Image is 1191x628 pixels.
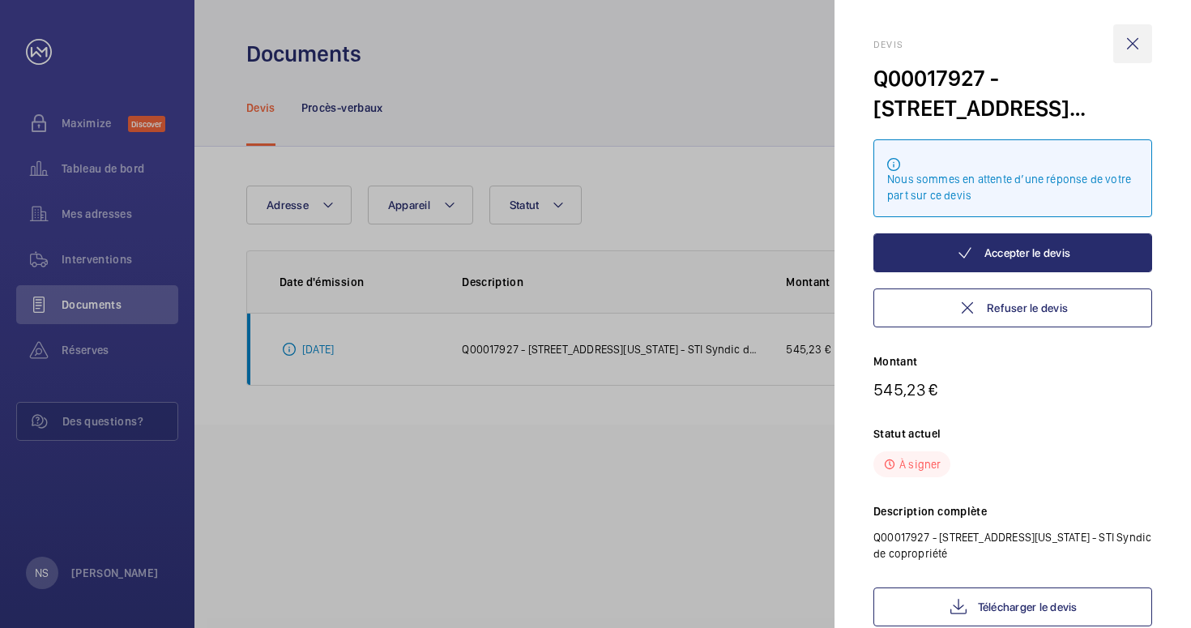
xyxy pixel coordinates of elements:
[873,587,1152,626] a: Télécharger le devis
[873,288,1152,327] button: Refuser le devis
[899,456,941,472] p: À signer
[873,503,1152,519] p: Description complète
[873,353,1152,370] p: Montant
[873,39,1152,50] h2: Devis
[873,233,1152,272] button: Accepter le devis
[873,529,1152,562] p: Q00017927 - [STREET_ADDRESS][US_STATE] - STI Syndic de copropriété
[873,379,1152,399] p: 545,23 €
[887,171,1138,203] div: Nous sommes en attente d’une réponse de votre part sur ce devis
[873,63,1152,123] div: Q00017927 - [STREET_ADDRESS][US_STATE] - STI Syndic de copropriété
[873,425,1152,442] p: Statut actuel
